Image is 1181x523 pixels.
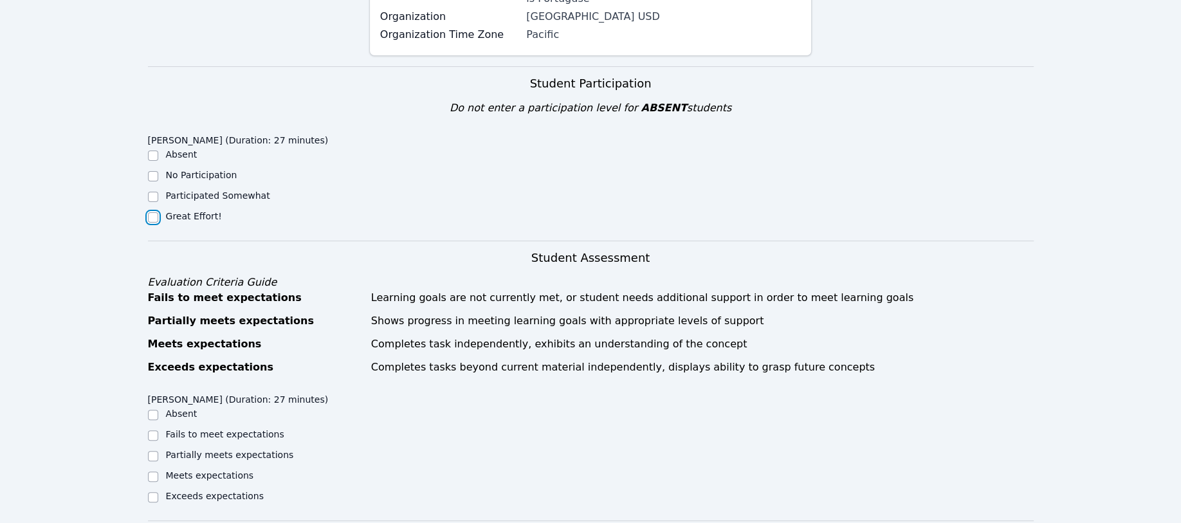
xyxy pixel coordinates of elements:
label: Organization Time Zone [380,27,519,42]
label: Partially meets expectations [166,450,294,460]
label: Absent [166,408,197,419]
div: [GEOGRAPHIC_DATA] USD [526,9,801,24]
div: Evaluation Criteria Guide [148,275,1034,290]
label: Fails to meet expectations [166,429,284,439]
div: Exceeds expectations [148,360,363,375]
legend: [PERSON_NAME] (Duration: 27 minutes) [148,129,329,148]
div: Completes tasks beyond current material independently, displays ability to grasp future concepts [371,360,1034,375]
div: Shows progress in meeting learning goals with appropriate levels of support [371,313,1034,329]
div: Do not enter a participation level for students [148,100,1034,116]
div: Learning goals are not currently met, or student needs additional support in order to meet learni... [371,290,1034,306]
div: Completes task independently, exhibits an understanding of the concept [371,336,1034,352]
label: Meets expectations [166,470,254,481]
label: Great Effort! [166,211,222,221]
h3: Student Participation [148,75,1034,93]
div: Pacific [526,27,801,42]
legend: [PERSON_NAME] (Duration: 27 minutes) [148,388,329,407]
div: Partially meets expectations [148,313,363,329]
span: ABSENT [641,102,686,114]
div: Fails to meet expectations [148,290,363,306]
label: Exceeds expectations [166,491,264,501]
h3: Student Assessment [148,249,1034,267]
label: Participated Somewhat [166,190,270,201]
div: Meets expectations [148,336,363,352]
label: No Participation [166,170,237,180]
label: Organization [380,9,519,24]
label: Absent [166,149,197,160]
